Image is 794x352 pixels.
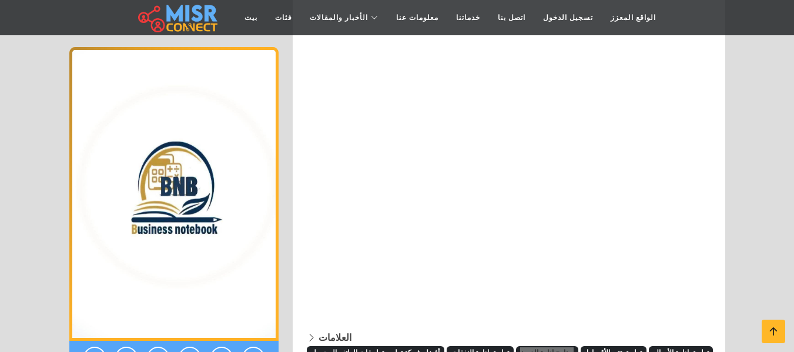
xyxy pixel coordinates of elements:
[489,6,534,29] a: اتصل بنا
[387,6,447,29] a: معلومات عنا
[447,6,489,29] a: خدماتنا
[244,14,257,22] font: بيت
[69,47,279,341] div: 1 / 1
[543,14,593,22] font: تسجيل الدخول
[319,331,351,344] font: العلامات
[69,47,279,341] img: تطبيق BNB
[534,6,602,29] a: تسجيل الدخول
[236,6,266,29] a: بيت
[396,14,438,22] font: معلومات عنا
[301,6,387,29] a: الأخبار والمقالات
[498,14,525,22] font: اتصل بنا
[602,6,665,29] a: الواقع المعزز
[310,14,368,22] font: الأخبار والمقالات
[266,6,301,29] a: فئات
[275,14,292,22] font: فئات
[138,3,217,32] img: main.misr_connect
[456,14,480,22] font: خدماتنا
[611,14,656,22] font: الواقع المعزز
